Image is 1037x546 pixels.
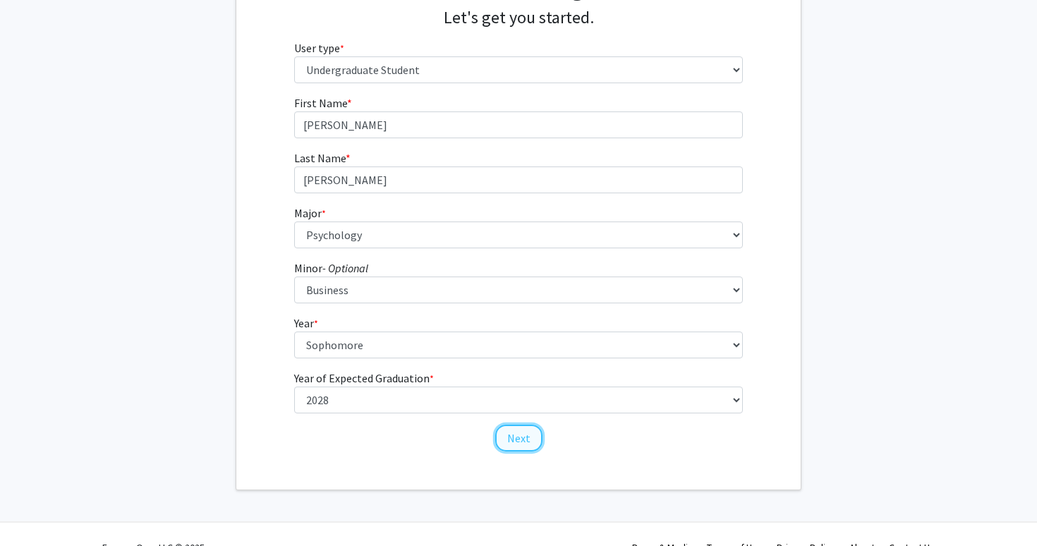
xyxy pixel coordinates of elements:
[294,96,347,110] span: First Name
[294,151,346,165] span: Last Name
[294,40,344,56] label: User type
[495,425,542,451] button: Next
[11,483,60,535] iframe: Chat
[294,260,368,277] label: Minor
[294,8,744,28] h4: Let's get you started.
[294,315,318,332] label: Year
[294,370,434,387] label: Year of Expected Graduation
[294,205,326,222] label: Major
[322,261,368,275] i: - Optional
